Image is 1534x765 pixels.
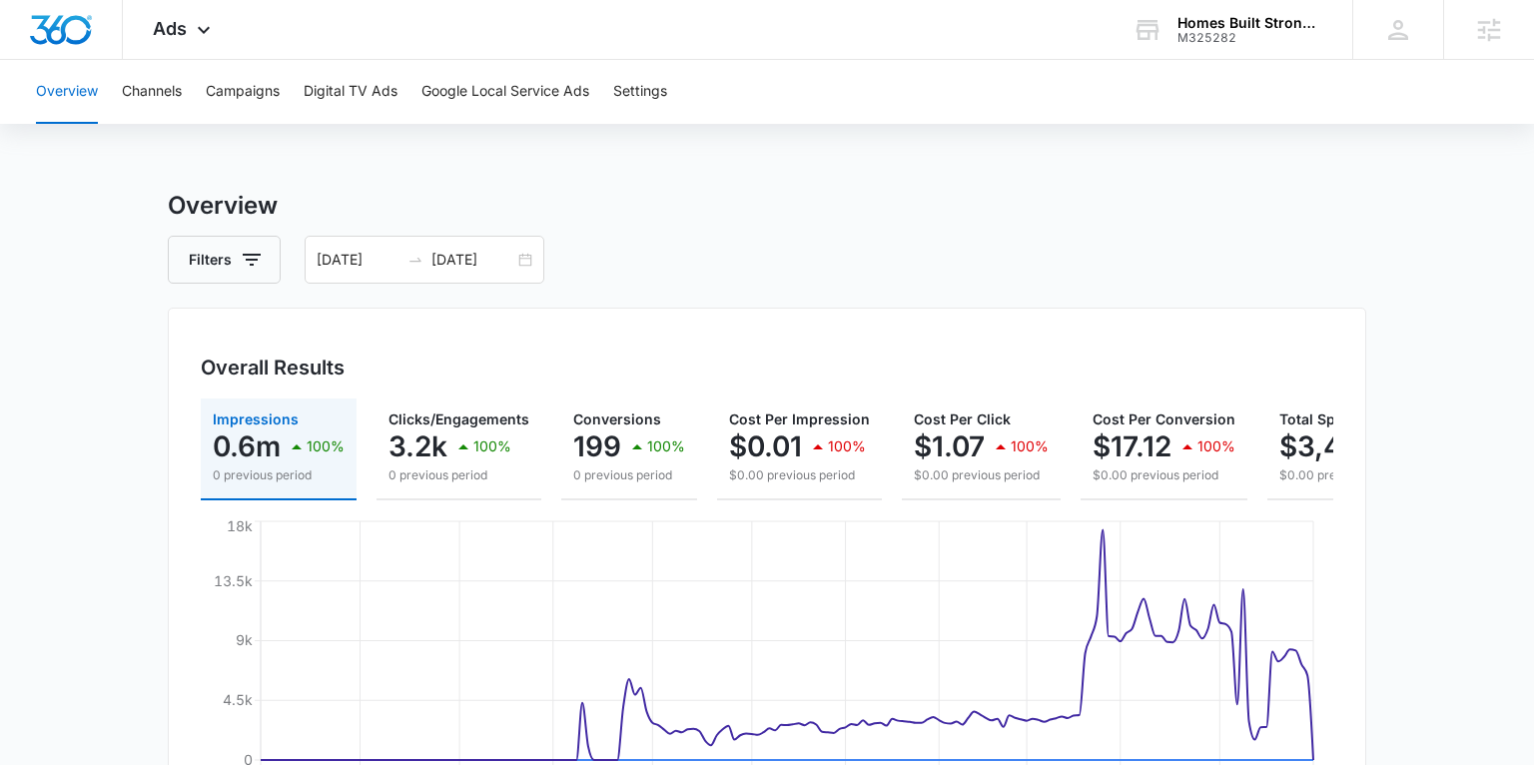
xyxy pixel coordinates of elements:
[213,410,299,427] span: Impressions
[573,466,685,484] p: 0 previous period
[421,60,589,124] button: Google Local Service Ads
[213,466,345,484] p: 0 previous period
[304,60,397,124] button: Digital TV Ads
[307,439,345,453] p: 100%
[388,466,529,484] p: 0 previous period
[729,410,870,427] span: Cost Per Impression
[1279,466,1487,484] p: $0.00 previous period
[828,439,866,453] p: 100%
[431,249,514,271] input: End date
[388,410,529,427] span: Clicks/Engagements
[168,188,1366,224] h3: Overview
[1093,466,1235,484] p: $0.00 previous period
[647,439,685,453] p: 100%
[914,410,1011,427] span: Cost Per Click
[236,631,253,648] tspan: 9k
[223,691,253,708] tspan: 4.5k
[227,517,253,534] tspan: 18k
[407,252,423,268] span: to
[214,572,253,589] tspan: 13.5k
[201,353,345,382] h3: Overall Results
[317,249,399,271] input: Start date
[1093,410,1235,427] span: Cost Per Conversion
[1279,430,1423,462] p: $3,406.40
[914,430,985,462] p: $1.07
[473,439,511,453] p: 100%
[1093,430,1171,462] p: $17.12
[407,252,423,268] span: swap-right
[206,60,280,124] button: Campaigns
[213,430,281,462] p: 0.6m
[168,236,281,284] button: Filters
[729,466,870,484] p: $0.00 previous period
[1197,439,1235,453] p: 100%
[613,60,667,124] button: Settings
[388,430,447,462] p: 3.2k
[573,430,621,462] p: 199
[1279,410,1361,427] span: Total Spend
[573,410,661,427] span: Conversions
[729,430,802,462] p: $0.01
[914,466,1049,484] p: $0.00 previous period
[36,60,98,124] button: Overview
[1177,31,1323,45] div: account id
[1177,15,1323,31] div: account name
[153,18,187,39] span: Ads
[1011,439,1049,453] p: 100%
[122,60,182,124] button: Channels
